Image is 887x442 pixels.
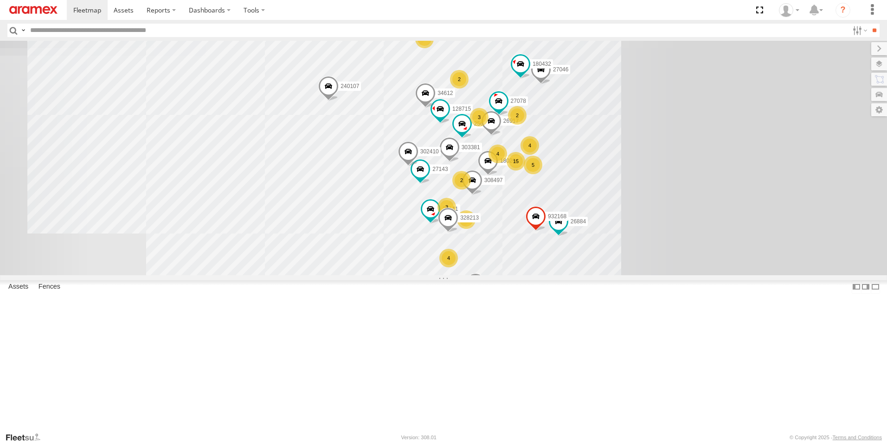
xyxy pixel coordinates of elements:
[437,198,456,216] div: 3
[432,166,448,172] span: 27143
[443,206,458,212] span: 27141
[511,98,526,104] span: 27078
[553,67,568,73] span: 27046
[460,215,479,221] span: 328213
[790,435,882,440] div: © Copyright 2025 -
[533,61,551,67] span: 180432
[571,219,586,225] span: 26884
[34,280,65,293] label: Fences
[19,24,27,37] label: Search Query
[507,152,525,170] div: 15
[470,108,488,126] div: 3
[849,24,869,37] label: Search Filter Options
[776,3,803,17] div: Mohammed Fahim
[4,280,33,293] label: Assets
[508,106,527,125] div: 2
[437,90,453,97] span: 34612
[861,280,870,294] label: Dock Summary Table to the Right
[524,156,542,174] div: 5
[5,433,48,442] a: Visit our Website
[401,435,437,440] div: Version: 308.01
[450,70,469,88] div: 2
[488,145,507,163] div: 4
[462,145,480,151] span: 303381
[871,103,887,116] label: Map Settings
[852,280,861,294] label: Dock Summary Table to the Left
[836,3,850,18] i: ?
[341,83,359,89] span: 240107
[452,106,471,113] span: 128715
[503,118,519,125] span: 26917
[452,171,471,189] div: 2
[548,214,566,220] span: 932168
[439,249,458,267] div: 4
[871,280,880,294] label: Hide Summary Table
[9,6,58,14] img: aramex-logo.svg
[833,435,882,440] a: Terms and Conditions
[484,177,503,183] span: 308497
[521,136,539,155] div: 4
[420,148,439,155] span: 302410
[457,210,476,229] div: 2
